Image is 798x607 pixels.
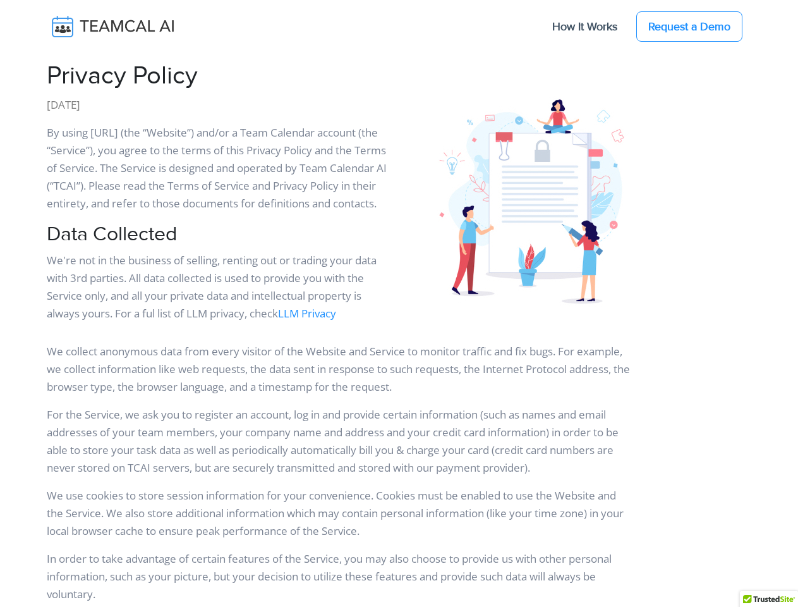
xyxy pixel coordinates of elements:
p: We use cookies to store session information for your convenience. Cookies must be enabled to use ... [47,487,632,540]
a: How It Works [540,13,630,40]
p: [DATE] [47,96,392,114]
p: In order to take advantage of certain features of the Service, you may also choose to provide us ... [47,550,632,603]
h2: Data Collected [47,223,392,247]
a: Request a Demo [636,11,742,42]
h1: Privacy Policy [47,61,392,91]
p: For the Service, we ask you to register an account, log in and provide certain information (such ... [47,406,632,477]
img: ... [407,85,698,309]
p: By using [URL] (the “Website”) and/or a Team Calendar account (the “Service”), you agree to the t... [47,124,392,212]
a: LLM Privacy [278,306,336,321]
p: We collect anonymous data from every visitor of the Website and Service to monitor traffic and fi... [47,343,632,396]
p: We're not in the business of selling, renting out or trading your data with 3rd parties. All data... [47,252,392,322]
